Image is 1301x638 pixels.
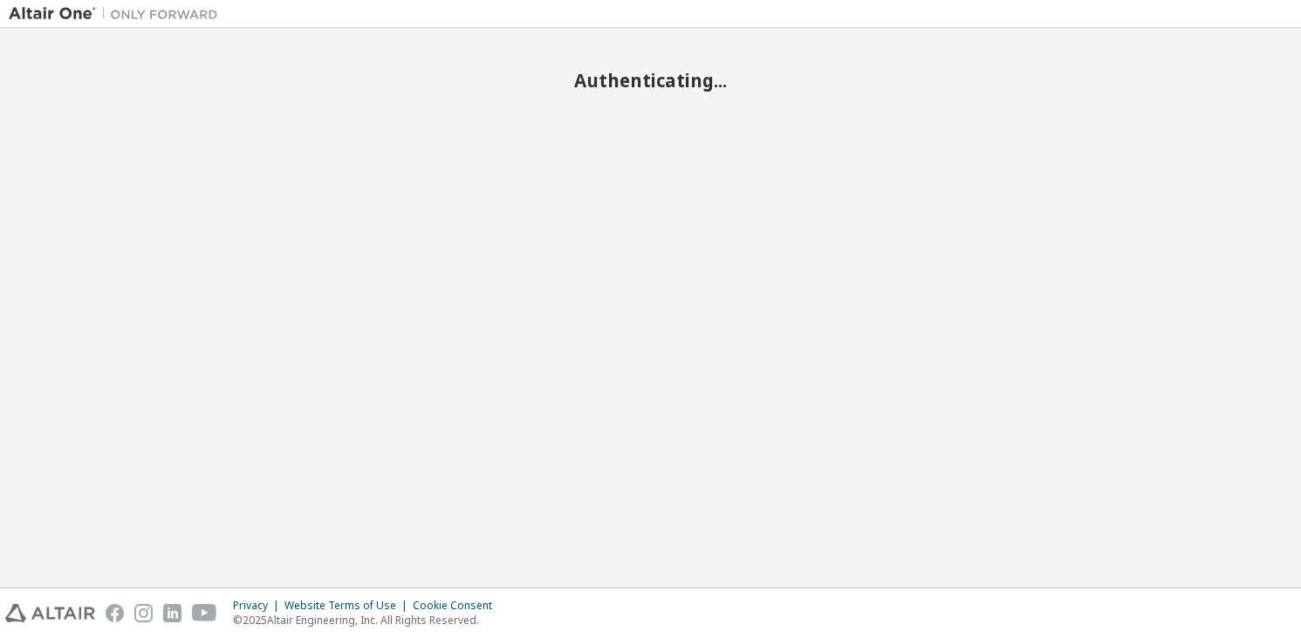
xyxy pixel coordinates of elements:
img: Altair One [9,5,227,23]
img: facebook.svg [106,604,124,622]
div: Cookie Consent [413,599,503,613]
div: Website Terms of Use [284,599,413,613]
h2: Authenticating... [9,69,1292,92]
img: youtube.svg [192,604,217,622]
div: Privacy [233,599,284,613]
img: altair_logo.svg [5,604,95,622]
p: © 2025 Altair Engineering, Inc. All Rights Reserved. [233,613,503,628]
img: linkedin.svg [163,604,181,622]
img: instagram.svg [134,604,153,622]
